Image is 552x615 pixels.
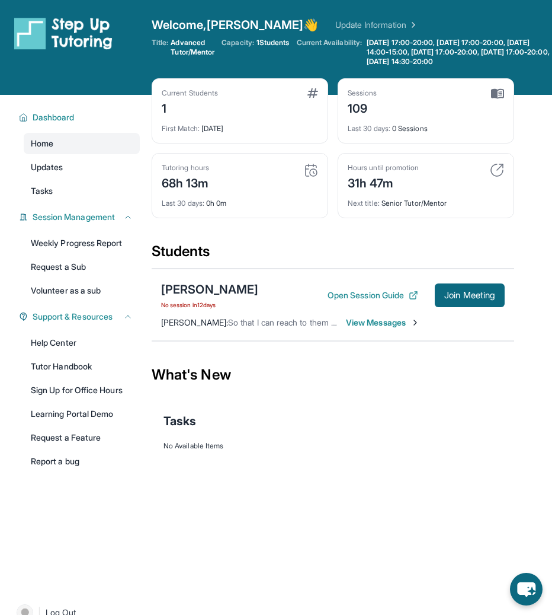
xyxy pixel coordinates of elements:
[24,256,140,278] a: Request a Sub
[410,318,420,327] img: Chevron-Right
[490,163,504,177] img: card
[161,281,258,298] div: [PERSON_NAME]
[33,311,113,323] span: Support & Resources
[24,180,140,202] a: Tasks
[14,17,113,50] img: logo
[24,427,140,448] a: Request a Feature
[348,199,380,208] span: Next title :
[162,192,318,208] div: 0h 0m
[24,280,140,301] a: Volunteer as a sub
[346,317,420,329] span: View Messages
[348,192,504,208] div: Senior Tutor/Mentor
[24,403,140,425] a: Learning Portal Demo
[171,38,214,57] span: Advanced Tutor/Mentor
[444,292,495,299] span: Join Meeting
[24,157,140,178] a: Updates
[348,88,377,98] div: Sessions
[24,451,140,472] a: Report a bug
[152,17,319,33] span: Welcome, [PERSON_NAME] 👋
[31,138,53,149] span: Home
[162,88,218,98] div: Current Students
[28,111,133,123] button: Dashboard
[152,38,168,57] span: Title:
[163,413,196,429] span: Tasks
[31,161,63,173] span: Updates
[24,332,140,353] a: Help Center
[24,356,140,377] a: Tutor Handbook
[435,283,505,307] button: Join Meeting
[152,349,514,401] div: What's New
[24,133,140,154] a: Home
[24,380,140,401] a: Sign Up for Office Hours
[28,311,133,323] button: Support & Resources
[222,38,254,47] span: Capacity:
[161,317,228,327] span: [PERSON_NAME] :
[367,38,550,66] span: [DATE] 17:00-20:00, [DATE] 17:00-20:00, [DATE] 14:00-15:00, [DATE] 17:00-20:00, [DATE] 17:00-20:0...
[304,163,318,177] img: card
[491,88,504,99] img: card
[228,317,378,327] span: So that I can reach to them & coordinate
[348,117,504,133] div: 0 Sessions
[348,98,377,117] div: 109
[335,19,418,31] a: Update Information
[24,232,140,254] a: Weekly Progress Report
[510,573,543,606] button: chat-button
[406,19,418,31] img: Chevron Right
[256,38,290,47] span: 1 Students
[162,163,209,173] div: Tutoring hours
[33,211,115,223] span: Session Management
[328,289,418,301] button: Open Session Guide
[364,38,552,66] a: [DATE] 17:00-20:00, [DATE] 17:00-20:00, [DATE] 14:00-15:00, [DATE] 17:00-20:00, [DATE] 17:00-20:0...
[28,211,133,223] button: Session Management
[162,173,209,192] div: 68h 13m
[348,163,419,173] div: Hours until promotion
[161,300,258,310] span: No session in 12 days
[152,242,514,268] div: Students
[33,111,75,123] span: Dashboard
[162,98,218,117] div: 1
[348,124,390,133] span: Last 30 days :
[162,124,200,133] span: First Match :
[163,441,502,451] div: No Available Items
[297,38,362,66] span: Current Availability:
[307,88,318,98] img: card
[31,185,53,197] span: Tasks
[162,117,318,133] div: [DATE]
[348,173,419,192] div: 31h 47m
[162,199,204,208] span: Last 30 days :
